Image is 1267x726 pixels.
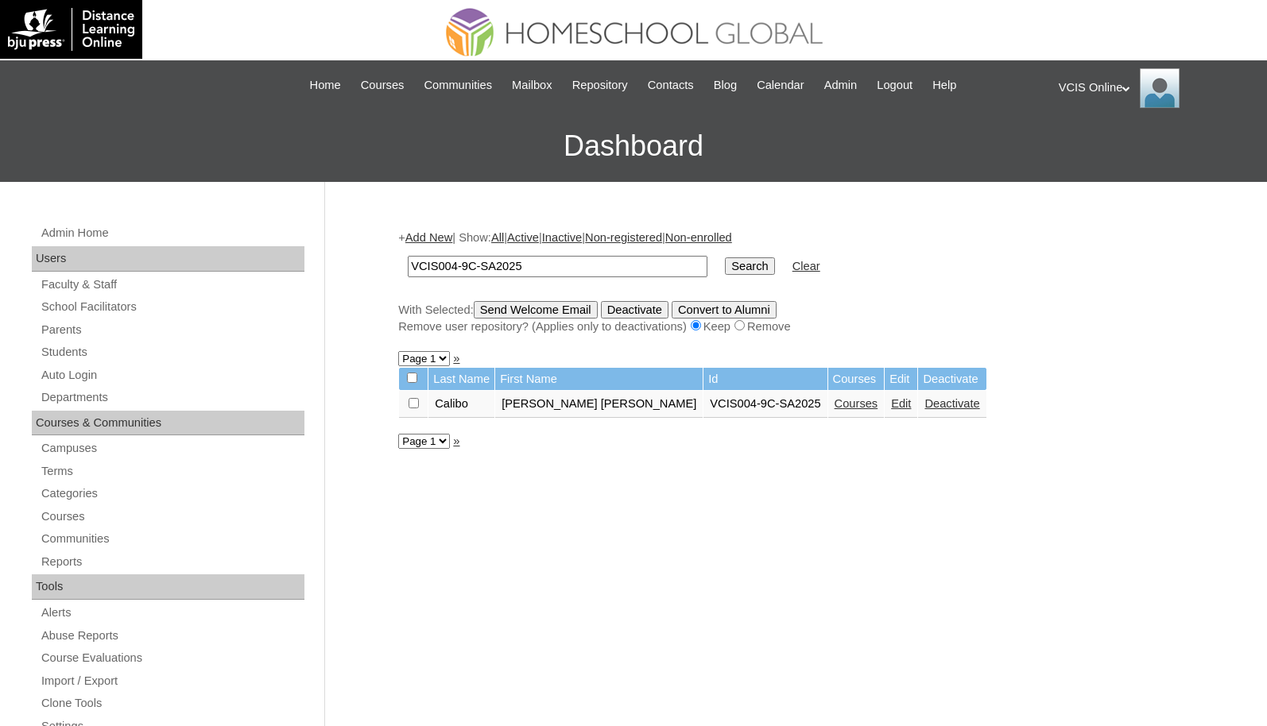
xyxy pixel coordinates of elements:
[495,368,703,391] td: First Name
[361,76,405,95] span: Courses
[40,484,304,504] a: Categories
[757,76,804,95] span: Calendar
[816,76,866,95] a: Admin
[40,365,304,385] a: Auto Login
[40,671,304,691] a: Import / Export
[703,391,827,418] td: VCIS004-9C-SA2025
[40,648,304,668] a: Course Evaluations
[918,368,986,391] td: Deactivate
[640,76,702,95] a: Contacts
[40,342,304,362] a: Students
[824,76,858,95] span: Admin
[891,397,911,410] a: Edit
[869,76,920,95] a: Logout
[405,231,452,244] a: Add New
[601,301,668,319] input: Deactivate
[792,260,820,272] a: Clear
[564,76,636,95] a: Repository
[877,76,912,95] span: Logout
[453,352,459,365] a: »
[474,301,598,319] input: Send Welcome Email
[835,397,878,410] a: Courses
[703,368,827,391] td: Id
[585,231,662,244] a: Non-registered
[398,319,1185,335] div: Remove user repository? (Applies only to deactivations) Keep Remove
[1059,68,1251,108] div: VCIS Online
[491,231,504,244] a: All
[924,397,979,410] a: Deactivate
[40,438,304,458] a: Campuses
[40,626,304,646] a: Abuse Reports
[40,507,304,527] a: Courses
[398,230,1185,334] div: + | Show: | | | |
[706,76,745,95] a: Blog
[932,76,956,95] span: Help
[32,246,304,272] div: Users
[714,76,737,95] span: Blog
[453,434,459,447] a: »
[725,257,774,275] input: Search
[40,552,304,572] a: Reports
[495,391,703,418] td: [PERSON_NAME] [PERSON_NAME]
[885,368,917,391] td: Edit
[924,76,964,95] a: Help
[408,256,707,277] input: Search
[32,574,304,600] div: Tools
[40,388,304,407] a: Departments
[542,231,583,244] a: Inactive
[40,603,304,623] a: Alerts
[40,223,304,243] a: Admin Home
[32,411,304,436] div: Courses & Communities
[424,76,492,95] span: Communities
[353,76,413,95] a: Courses
[507,231,539,244] a: Active
[428,391,494,418] td: Calibo
[572,76,628,95] span: Repository
[40,461,304,481] a: Terms
[416,76,500,95] a: Communities
[398,301,1185,335] div: With Selected:
[40,693,304,713] a: Clone Tools
[40,529,304,549] a: Communities
[1140,68,1180,108] img: VCIS Online Admin
[40,297,304,317] a: School Facilitators
[749,76,812,95] a: Calendar
[504,76,560,95] a: Mailbox
[665,231,732,244] a: Non-enrolled
[40,320,304,340] a: Parents
[310,76,341,95] span: Home
[40,275,304,295] a: Faculty & Staff
[8,110,1259,182] h3: Dashboard
[672,301,777,319] input: Convert to Alumni
[428,368,494,391] td: Last Name
[512,76,552,95] span: Mailbox
[8,8,134,51] img: logo-white.png
[828,368,885,391] td: Courses
[302,76,349,95] a: Home
[648,76,694,95] span: Contacts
